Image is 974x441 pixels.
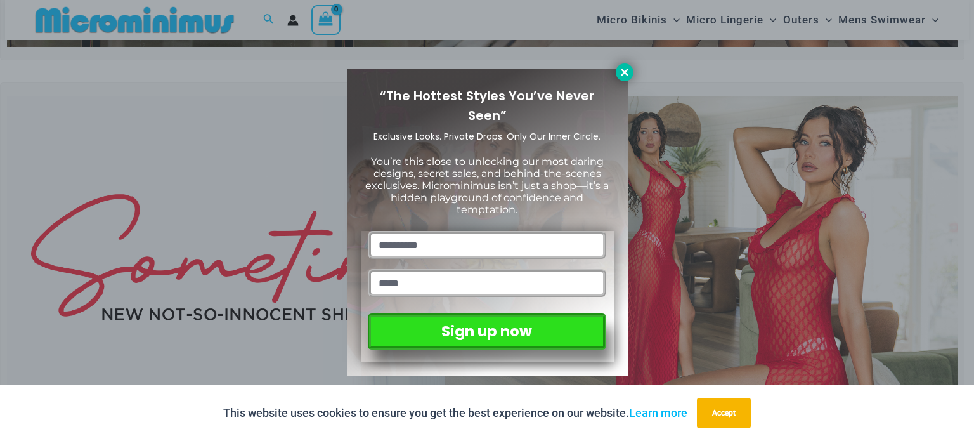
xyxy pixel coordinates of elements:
[373,130,601,143] span: Exclusive Looks. Private Drops. Only Our Inner Circle.
[629,406,687,419] a: Learn more
[368,313,606,350] button: Sign up now
[223,404,687,423] p: This website uses cookies to ensure you get the best experience on our website.
[616,63,633,81] button: Close
[380,87,594,124] span: “The Hottest Styles You’ve Never Seen”
[697,398,751,428] button: Accept
[365,155,609,216] span: You’re this close to unlocking our most daring designs, secret sales, and behind-the-scenes exclu...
